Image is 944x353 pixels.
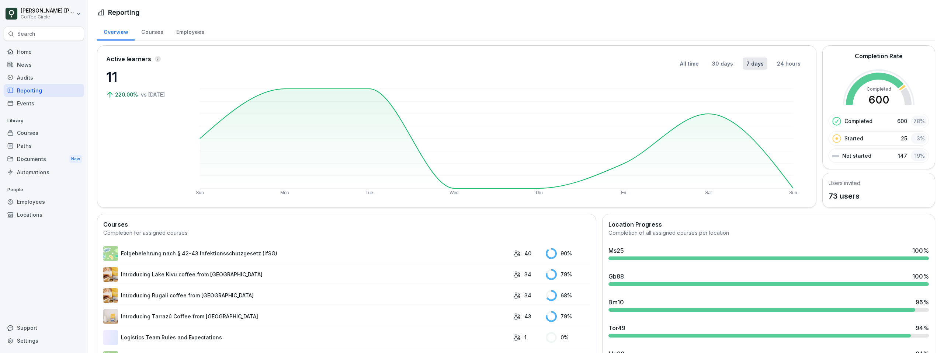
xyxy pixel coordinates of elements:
text: Mon [280,190,289,195]
a: Employees [170,22,211,41]
div: Tor49 [608,324,625,332]
div: New [69,155,82,163]
button: 30 days [708,57,737,70]
text: Sun [196,190,204,195]
div: Support [4,321,84,334]
div: 3 % [911,133,927,144]
a: Gb88100% [605,269,932,289]
p: Started [844,134,863,142]
img: xnjl35zklnarwuvej55hu61g.png [103,288,118,303]
a: Courses [135,22,170,41]
text: Sat [705,190,712,195]
div: 96 % [916,298,929,307]
div: 100 % [912,272,929,281]
a: Automations [4,166,84,179]
a: Employees [4,195,84,208]
a: Settings [4,334,84,347]
h5: Users invited [829,179,860,187]
button: All time [676,57,702,70]
div: 19 % [911,150,927,161]
a: Introducing Tarrazú Coffee from [GEOGRAPHIC_DATA] [103,309,510,324]
text: Sun [789,190,797,195]
a: Audits [4,71,84,84]
a: Locations [4,208,84,221]
img: eeyzhgsrb1oapoggjvfn01rs.png [103,246,118,261]
p: [PERSON_NAME] [PERSON_NAME] [21,8,74,14]
a: News [4,58,84,71]
a: Folgebelehrung nach § 42-43 Infektionsschutzgesetz (IfSG) [103,246,510,261]
p: 34 [524,270,531,278]
div: Gb88 [608,272,624,281]
a: DocumentsNew [4,152,84,166]
img: xnjl35zklnarwuvej55hu61g.png [103,267,118,282]
a: Logistics Team Rules and Expectations [103,330,510,345]
p: vs [DATE] [141,91,165,98]
p: 600 [897,117,907,125]
div: 78 % [911,116,927,126]
text: Tue [366,190,374,195]
div: Completion for assigned courses [103,229,590,237]
a: Paths [4,139,84,152]
button: 24 hours [773,57,804,70]
div: 90 % [546,248,590,259]
p: 147 [898,152,907,160]
p: 1 [524,333,527,341]
p: Completed [844,117,872,125]
a: Courses [4,126,84,139]
div: 79 % [546,311,590,322]
div: 94 % [916,324,929,332]
p: 43 [524,312,531,320]
p: 34 [524,291,531,299]
img: db5pmnzf6wdxmvjedgb8v6ho.png [103,309,118,324]
h2: Courses [103,220,590,229]
div: Completion of all assigned courses per location [608,229,929,237]
h2: Completion Rate [855,52,903,60]
div: Ms25 [608,246,624,255]
text: Fri [621,190,626,195]
p: 220.00% [115,91,139,98]
div: Bm10 [608,298,624,307]
text: Wed [450,190,458,195]
div: 68 % [546,290,590,301]
a: Reporting [4,84,84,97]
div: 100 % [912,246,929,255]
a: Home [4,45,84,58]
div: Documents [4,152,84,166]
div: 79 % [546,269,590,280]
div: 0 % [546,332,590,343]
p: 25 [901,134,907,142]
p: Coffee Circle [21,14,74,20]
p: 11 [106,67,180,87]
p: Active learners [106,55,151,63]
a: Introducing Lake Kivu coffee from [GEOGRAPHIC_DATA] [103,267,510,282]
p: 40 [524,249,531,257]
p: Not started [842,152,871,160]
h2: Location Progress [608,220,929,229]
p: Search [17,30,35,38]
p: People [4,184,84,196]
text: Thu [535,190,543,195]
button: 7 days [743,57,767,70]
a: Ms25100% [605,243,932,263]
a: Overview [97,22,135,41]
a: Bm1096% [605,295,932,315]
p: 73 users [829,191,860,202]
a: Tor4994% [605,321,932,340]
a: Events [4,97,84,110]
h1: Reporting [108,7,140,17]
a: Introducing Rugali coffee from [GEOGRAPHIC_DATA] [103,288,510,303]
p: Library [4,115,84,127]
